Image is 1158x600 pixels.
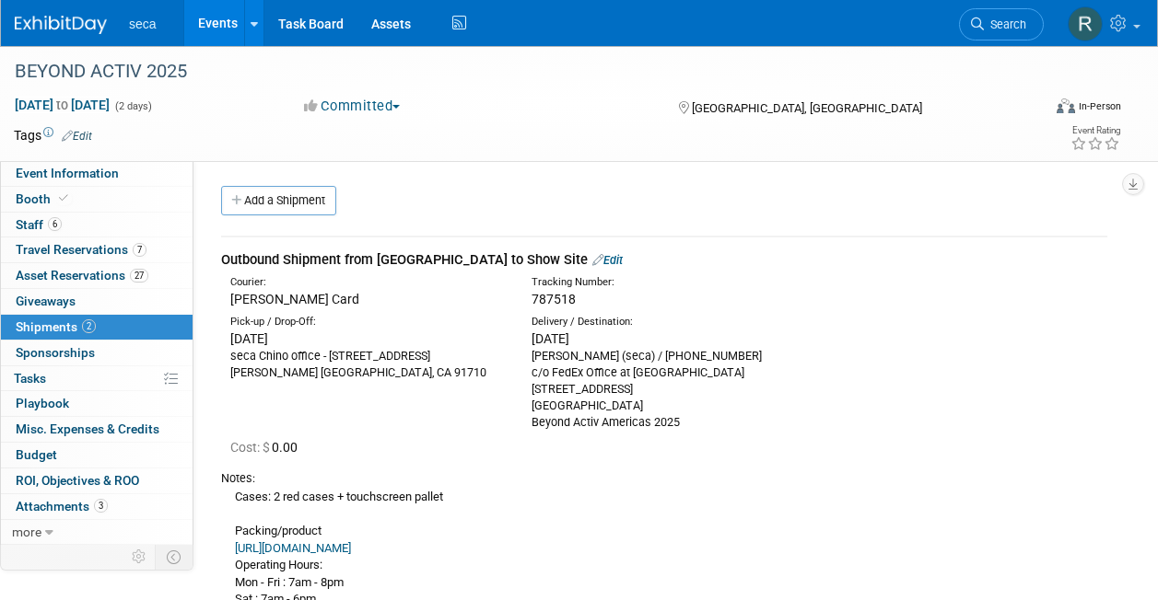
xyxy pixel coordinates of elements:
[532,315,805,329] div: Delivery / Destination:
[692,101,922,115] span: [GEOGRAPHIC_DATA], [GEOGRAPHIC_DATA]
[1,494,193,519] a: Attachments3
[113,100,152,112] span: (2 days)
[94,499,108,513] span: 3
[1,391,193,416] a: Playbook
[230,290,504,308] div: [PERSON_NAME] Card
[133,243,146,257] span: 7
[221,470,1107,487] div: Notes:
[1,366,193,391] a: Tasks
[532,275,881,290] div: Tracking Number:
[53,98,71,112] span: to
[532,329,805,348] div: [DATE]
[16,268,148,283] span: Asset Reservations
[959,8,1044,40] a: Search
[221,250,1107,270] div: Outbound Shipment from [GEOGRAPHIC_DATA] to Show Site
[156,545,193,569] td: Toggle Event Tabs
[221,186,336,215] a: Add a Shipment
[592,253,623,267] a: Edit
[14,371,46,386] span: Tasks
[1,520,193,545] a: more
[230,315,504,329] div: Pick-up / Drop-Off:
[230,440,305,455] span: 0.00
[130,269,148,283] span: 27
[960,96,1121,123] div: Event Format
[82,319,96,333] span: 2
[1,237,193,262] a: Travel Reservations7
[1057,98,1075,113] img: Format-Inperson.png
[230,348,504,381] div: seca Chino office - [STREET_ADDRESS][PERSON_NAME] [GEOGRAPHIC_DATA], CA 91710
[1,161,193,186] a: Event Information
[1078,99,1121,113] div: In-Person
[129,17,157,31] span: seca
[123,545,156,569] td: Personalize Event Tab Strip
[1,468,193,493] a: ROI, Objectives & ROO
[1,289,193,314] a: Giveaways
[16,499,108,513] span: Attachments
[16,447,57,462] span: Budget
[16,396,69,410] span: Playbook
[15,16,107,34] img: ExhibitDay
[1,263,193,288] a: Asset Reservations27
[984,17,1026,31] span: Search
[1,340,193,365] a: Sponsorships
[532,348,805,431] div: [PERSON_NAME] (seca) / [PHONE_NUMBER] c/o FedEx Office at [GEOGRAPHIC_DATA] [STREET_ADDRESS] [GEO...
[62,130,92,143] a: Edit
[8,55,1026,88] div: BEYOND ACTIV 2025
[16,191,72,206] span: Booth
[1070,126,1120,135] div: Event Rating
[16,421,159,436] span: Misc. Expenses & Credits
[298,97,407,116] button: Committed
[48,217,62,231] span: 6
[16,473,139,488] span: ROI, Objectives & ROO
[16,345,95,360] span: Sponsorships
[1,213,193,237] a: Staff6
[235,541,351,555] a: [URL][DOMAIN_NAME]
[1,417,193,442] a: Misc. Expenses & Credits
[16,217,62,232] span: Staff
[1,187,193,212] a: Booth
[532,292,576,306] span: 787518
[16,166,119,180] span: Event Information
[16,294,76,308] span: Giveaways
[230,329,504,348] div: [DATE]
[14,126,92,144] td: Tags
[16,242,146,257] span: Travel Reservations
[59,193,68,203] i: Booth reservation complete
[1068,6,1103,41] img: Rachel Jordan
[1,315,193,340] a: Shipments2
[1,443,193,467] a: Budget
[14,97,111,113] span: [DATE] [DATE]
[16,319,96,334] span: Shipments
[12,525,41,539] span: more
[230,275,504,290] div: Courier:
[230,440,272,455] span: Cost: $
